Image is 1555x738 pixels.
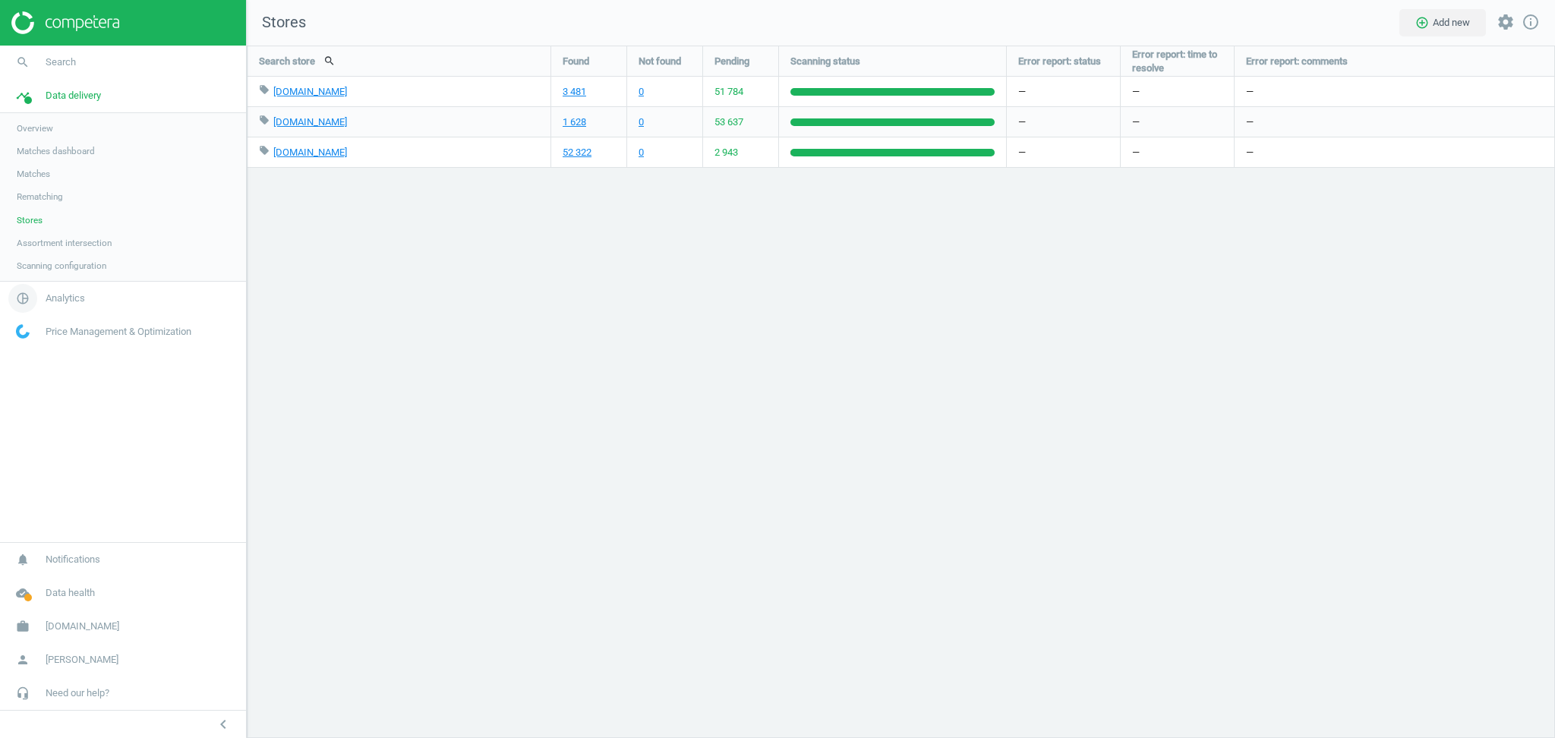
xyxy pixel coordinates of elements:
i: work [8,612,37,641]
i: cloud_done [8,579,37,607]
img: ajHJNr6hYgQAAAAASUVORK5CYII= [11,11,119,34]
button: add_circle_outlineAdd new [1399,9,1486,36]
button: search [315,48,344,74]
span: Data health [46,586,95,600]
a: 0 [639,85,644,99]
span: Rematching [17,191,63,203]
img: wGWNvw8QSZomAAAAABJRU5ErkJggg== [16,324,30,339]
span: Search [46,55,76,69]
div: — [1235,77,1555,106]
a: 1 628 [563,115,586,129]
span: — [1132,85,1140,99]
i: chevron_left [214,715,232,733]
i: notifications [8,545,37,574]
span: Stores [247,12,306,33]
i: person [8,645,37,674]
i: headset_mic [8,679,37,708]
i: add_circle_outline [1415,16,1429,30]
a: 52 322 [563,146,591,159]
span: — [1132,115,1140,129]
i: local_offer [259,145,270,156]
a: 0 [639,146,644,159]
span: Overview [17,122,53,134]
span: Matches dashboard [17,145,95,157]
span: Found [563,55,589,68]
a: [DOMAIN_NAME] [273,116,347,128]
button: settings [1490,6,1522,39]
div: — [1007,107,1120,137]
i: settings [1497,13,1515,31]
span: Notifications [46,553,100,566]
span: Analytics [46,292,85,305]
a: [DOMAIN_NAME] [273,86,347,97]
span: [DOMAIN_NAME] [46,620,119,633]
i: timeline [8,81,37,110]
i: local_offer [259,84,270,95]
span: Stores [17,214,43,226]
span: Pending [714,55,749,68]
i: info_outline [1522,13,1540,31]
span: Error report: time to resolve [1132,48,1222,75]
span: [PERSON_NAME] [46,653,118,667]
span: Matches [17,168,50,180]
span: Price Management & Optimization [46,325,191,339]
div: — [1007,77,1120,106]
span: 51 784 [714,85,743,99]
span: Scanning configuration [17,260,106,272]
div: — [1235,107,1555,137]
a: [DOMAIN_NAME] [273,147,347,158]
span: — [1132,146,1140,159]
div: — [1235,137,1555,167]
span: 53 637 [714,115,743,129]
span: Need our help? [46,686,109,700]
span: Data delivery [46,89,101,102]
span: Error report: status [1018,55,1101,68]
span: Scanning status [790,55,860,68]
i: pie_chart_outlined [8,284,37,313]
button: chevron_left [204,714,242,734]
span: Not found [639,55,681,68]
span: Error report: comments [1246,55,1348,68]
div: — [1007,137,1120,167]
i: search [8,48,37,77]
span: 2 943 [714,146,738,159]
i: local_offer [259,115,270,125]
a: 0 [639,115,644,129]
span: Assortment intersection [17,237,112,249]
a: info_outline [1522,13,1540,33]
div: Search store [248,46,550,76]
a: 3 481 [563,85,586,99]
